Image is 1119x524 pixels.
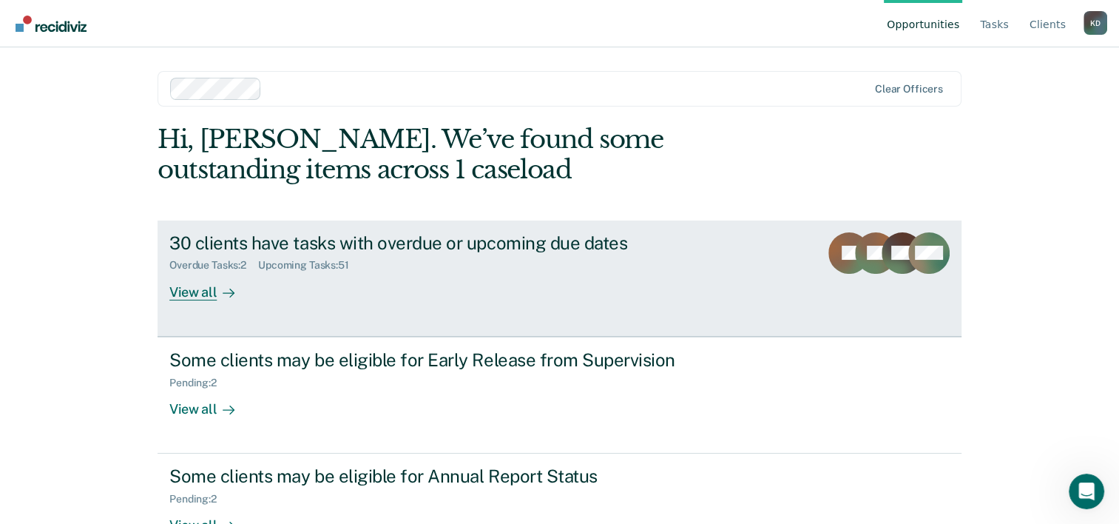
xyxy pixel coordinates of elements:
[169,259,258,272] div: Overdue Tasks : 2
[169,272,252,300] div: View all
[158,221,961,337] a: 30 clients have tasks with overdue or upcoming due datesOverdue Tasks:2Upcoming Tasks:51View all
[169,493,229,505] div: Pending : 2
[1069,474,1104,509] iframe: Intercom live chat
[158,124,800,185] div: Hi, [PERSON_NAME]. We’ve found some outstanding items across 1 caseload
[169,232,689,254] div: 30 clients have tasks with overdue or upcoming due dates
[158,337,961,454] a: Some clients may be eligible for Early Release from SupervisionPending:2View all
[875,83,943,95] div: Clear officers
[169,349,689,371] div: Some clients may be eligible for Early Release from Supervision
[258,259,361,272] div: Upcoming Tasks : 51
[169,389,252,417] div: View all
[1083,11,1107,35] div: K D
[16,16,87,32] img: Recidiviz
[1083,11,1107,35] button: Profile dropdown button
[169,377,229,389] div: Pending : 2
[169,466,689,487] div: Some clients may be eligible for Annual Report Status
